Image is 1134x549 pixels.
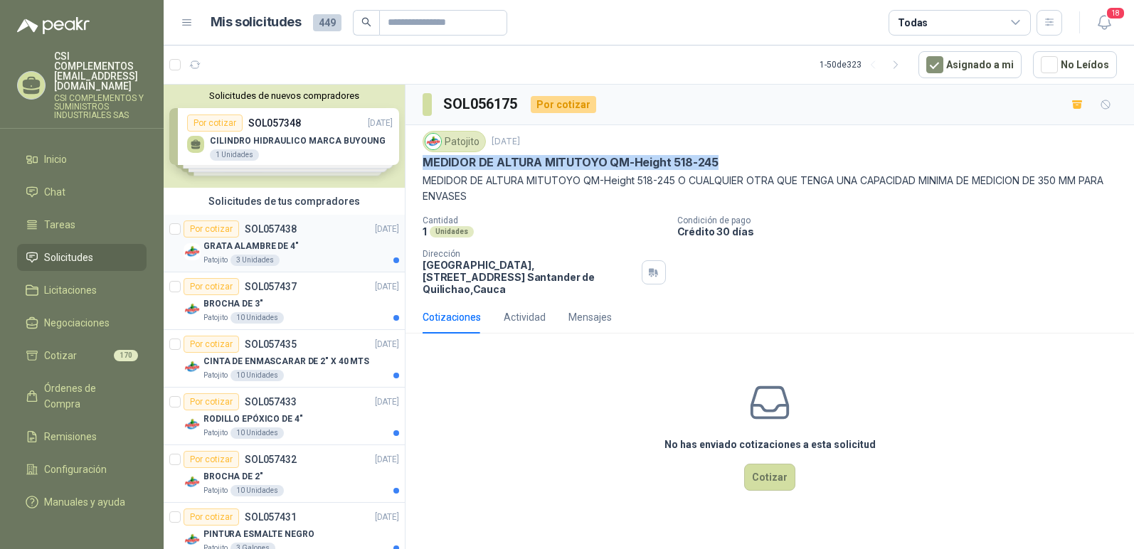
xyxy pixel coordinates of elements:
div: Por cotizar [531,96,596,113]
div: Solicitudes de tus compradores [164,188,405,215]
p: BROCHA DE 3" [203,297,263,311]
h3: SOL056175 [443,93,519,115]
a: Por cotizarSOL057432[DATE] Company LogoBROCHA DE 2"Patojito10 Unidades [164,445,405,503]
div: 10 Unidades [230,370,284,381]
a: Negociaciones [17,309,147,336]
img: Company Logo [425,134,441,149]
p: CINTA DE ENMASCARAR DE 2" X 40 MTS [203,355,369,368]
p: [DATE] [375,453,399,467]
p: Condición de pago [677,215,1128,225]
p: Dirección [423,249,636,259]
p: CSI COMPLEMENTOS Y SUMINISTROS INDUSTRIALES SAS [54,94,147,119]
p: MEDIDOR DE ALTURA MITUTOYO QM-Height 518-245 [423,155,719,170]
p: Patojito [203,485,228,496]
button: No Leídos [1033,51,1117,78]
img: Company Logo [184,243,201,260]
img: Company Logo [184,301,201,318]
p: RODILLO EPÓXICO DE 4" [203,412,302,426]
p: [DATE] [375,511,399,524]
a: Licitaciones [17,277,147,304]
p: Patojito [203,370,228,381]
div: 10 Unidades [230,427,284,439]
a: Por cotizarSOL057433[DATE] Company LogoRODILLO EPÓXICO DE 4"Patojito10 Unidades [164,388,405,445]
div: Solicitudes de nuevos compradoresPor cotizarSOL057348[DATE] CILINDRO HIDRAULICO MARCA BUYOUNG1 Un... [164,85,405,188]
span: Chat [44,184,65,200]
a: Remisiones [17,423,147,450]
div: 10 Unidades [230,312,284,324]
span: 170 [114,350,138,361]
a: Por cotizarSOL057435[DATE] Company LogoCINTA DE ENMASCARAR DE 2" X 40 MTSPatojito10 Unidades [164,330,405,388]
p: Patojito [203,312,228,324]
p: Cantidad [423,215,666,225]
a: Inicio [17,146,147,173]
a: Manuales y ayuda [17,489,147,516]
p: [DATE] [375,280,399,294]
div: Por cotizar [184,220,239,238]
p: [DATE] [375,338,399,351]
p: SOL057437 [245,282,297,292]
p: GRATA ALAMBRE DE 4" [203,240,299,253]
img: Company Logo [184,358,201,375]
div: Todas [898,15,928,31]
div: Actividad [504,309,546,325]
p: [DATE] [375,395,399,409]
img: Company Logo [184,474,201,491]
p: [DATE] [375,223,399,236]
p: Patojito [203,427,228,439]
button: 18 [1091,10,1117,36]
img: Company Logo [184,531,201,548]
p: MEDIDOR DE ALTURA MITUTOYO QM-Height 518-245 O CUALQUIER OTRA QUE TENGA UNA CAPACIDAD MINIMA DE M... [423,173,1117,204]
p: Crédito 30 días [677,225,1128,238]
button: Cotizar [744,464,795,491]
button: Solicitudes de nuevos compradores [169,90,399,101]
div: Por cotizar [184,393,239,410]
p: SOL057435 [245,339,297,349]
div: 10 Unidades [230,485,284,496]
a: Solicitudes [17,244,147,271]
a: Configuración [17,456,147,483]
div: Por cotizar [184,508,239,526]
div: 3 Unidades [230,255,280,266]
p: PINTURA ESMALTE NEGRO [203,528,314,541]
div: Por cotizar [184,278,239,295]
p: Patojito [203,255,228,266]
span: Licitaciones [44,282,97,298]
div: 1 - 50 de 323 [820,53,907,76]
img: Company Logo [184,416,201,433]
h1: Mis solicitudes [211,12,302,33]
div: Patojito [423,131,486,152]
p: 1 [423,225,427,238]
span: Cotizar [44,348,77,363]
span: Configuración [44,462,107,477]
p: [GEOGRAPHIC_DATA], [STREET_ADDRESS] Santander de Quilichao , Cauca [423,259,636,295]
span: Inicio [44,151,67,167]
p: CSI COMPLEMENTOS [EMAIL_ADDRESS][DOMAIN_NAME] [54,51,147,91]
span: Manuales y ayuda [44,494,125,510]
span: Remisiones [44,429,97,444]
span: search [361,17,371,27]
img: Logo peakr [17,17,90,34]
span: Negociaciones [44,315,110,331]
a: Chat [17,178,147,206]
a: Por cotizarSOL057437[DATE] Company LogoBROCHA DE 3"Patojito10 Unidades [164,272,405,330]
a: Órdenes de Compra [17,375,147,417]
span: Órdenes de Compra [44,380,133,412]
p: SOL057433 [245,397,297,407]
span: Solicitudes [44,250,93,265]
span: 18 [1106,6,1125,20]
a: Cotizar170 [17,342,147,369]
a: Por cotizarSOL057438[DATE] Company LogoGRATA ALAMBRE DE 4"Patojito3 Unidades [164,215,405,272]
div: Por cotizar [184,336,239,353]
div: Cotizaciones [423,309,481,325]
p: SOL057438 [245,224,297,234]
p: SOL057432 [245,454,297,464]
div: Unidades [430,226,474,238]
h3: No has enviado cotizaciones a esta solicitud [664,437,876,452]
button: Asignado a mi [918,51,1022,78]
p: [DATE] [492,135,520,149]
p: BROCHA DE 2" [203,470,263,484]
div: Por cotizar [184,451,239,468]
span: 449 [313,14,341,31]
div: Mensajes [568,309,612,325]
a: Tareas [17,211,147,238]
